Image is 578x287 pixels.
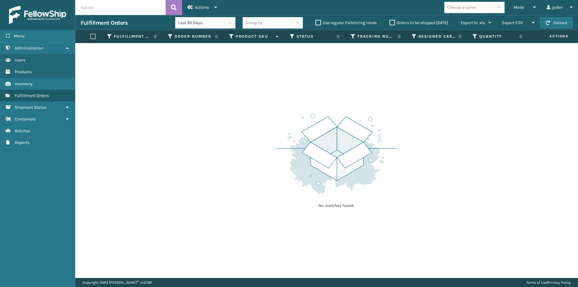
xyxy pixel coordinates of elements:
label: Quantity [479,34,516,39]
p: Copyright 2023 [PERSON_NAME]™ v 1.0.189 [82,278,152,287]
span: Fulfillment Orders [15,93,49,98]
span: Administration [15,45,43,51]
span: Mode [514,5,524,10]
a: Privacy Policy [548,280,571,285]
div: Choose a seller [447,4,476,11]
label: Assigned Carrier Service [418,34,455,39]
label: Product SKU [236,34,273,39]
span: Menu [14,33,24,39]
span: Inventory [15,81,33,86]
label: Use regular Palletizing mode [315,20,377,25]
a: Terms of Use [526,280,547,285]
h3: Fulfillment Orders [81,19,128,27]
span: Reports [15,140,30,145]
label: Tracking Number [357,34,394,39]
div: | [526,278,571,287]
label: Order Number [175,34,212,39]
span: Users [15,58,25,63]
span: Export CSV [502,20,523,25]
span: Products [15,69,32,74]
div: Last 90 Days [178,20,225,26]
button: Reload [540,17,573,28]
span: Actions [530,31,572,41]
label: Orders to be shipped [DATE] [390,20,448,25]
img: logo [9,6,66,24]
label: Fulfillment Order Id [114,34,151,39]
div: Group by [246,20,263,26]
label: Status [297,34,334,39]
span: Actions [195,5,209,10]
span: Export to .xls [461,20,485,25]
span: Batches [15,128,30,133]
span: Containers [15,117,36,122]
span: Shipment Status [15,105,46,110]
